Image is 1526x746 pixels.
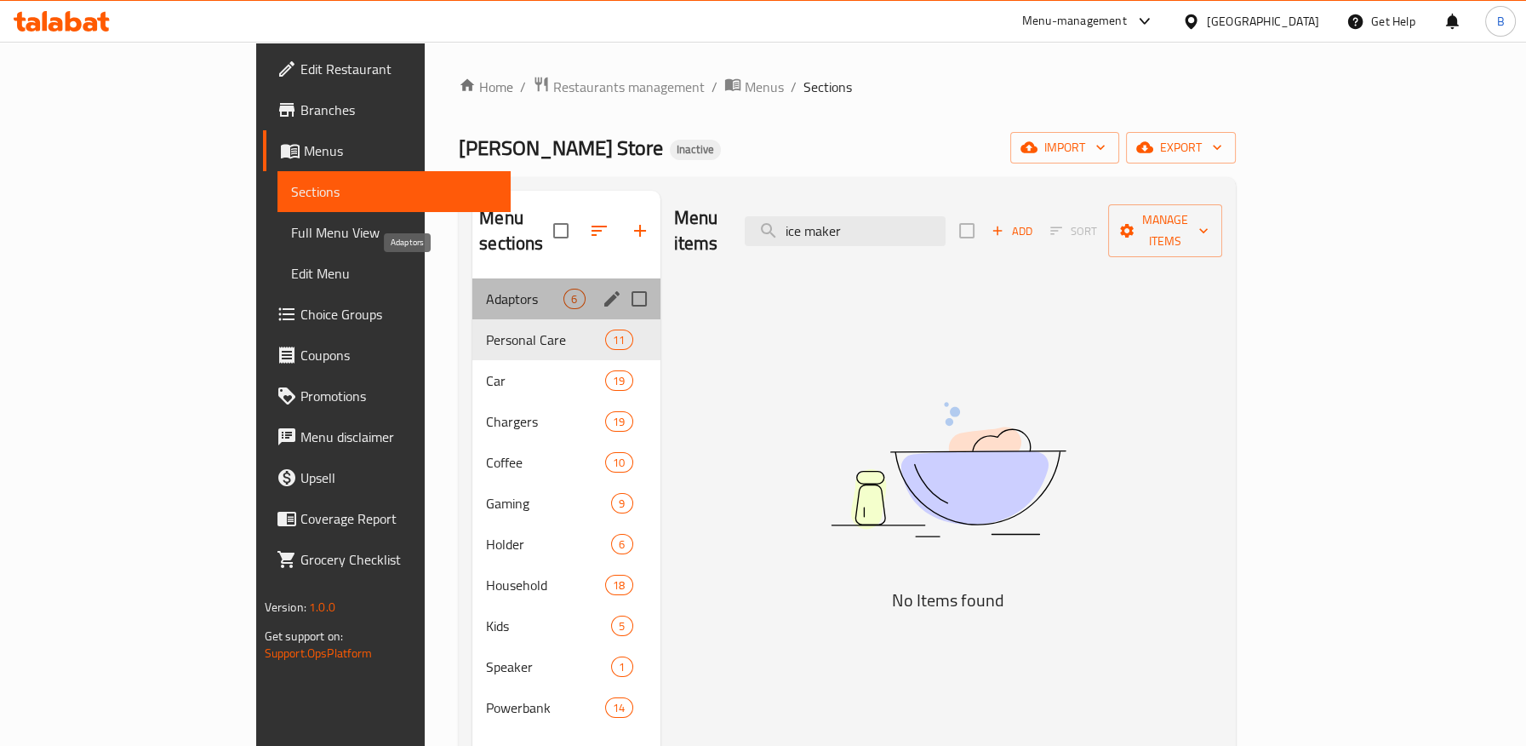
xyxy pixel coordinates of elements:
[599,286,625,312] button: edit
[263,376,511,416] a: Promotions
[472,319,660,360] div: Personal Care11
[564,291,584,307] span: 6
[277,253,511,294] a: Edit Menu
[486,534,611,554] span: Holder
[605,411,632,432] div: items
[611,616,632,636] div: items
[300,549,497,570] span: Grocery Checklist
[300,345,497,365] span: Coupons
[472,524,660,565] div: Holder6
[612,537,632,553] span: 6
[745,216,946,246] input: search
[265,642,373,664] a: Support.OpsPlatform
[520,77,526,97] li: /
[486,697,605,718] span: Powerbank
[533,76,705,98] a: Restaurants management
[472,272,660,735] nav: Menu sections
[472,565,660,605] div: Household18
[1022,11,1127,32] div: Menu-management
[985,218,1039,244] button: Add
[300,508,497,529] span: Coverage Report
[263,49,511,89] a: Edit Restaurant
[670,140,721,160] div: Inactive
[486,289,563,309] span: Adaptors
[674,205,725,256] h2: Menu items
[472,401,660,442] div: Chargers19
[606,700,632,716] span: 14
[277,212,511,253] a: Full Menu View
[606,414,632,430] span: 19
[277,171,511,212] a: Sections
[300,468,497,488] span: Upsell
[724,76,784,98] a: Menus
[486,616,611,636] span: Kids
[486,370,605,391] span: Car
[611,534,632,554] div: items
[1126,132,1236,164] button: export
[300,427,497,447] span: Menu disclaimer
[605,330,632,350] div: items
[803,77,852,97] span: Sections
[263,294,511,335] a: Choice Groups
[989,221,1035,241] span: Add
[735,587,1161,614] h5: No Items found
[263,539,511,580] a: Grocery Checklist
[291,222,497,243] span: Full Menu View
[300,386,497,406] span: Promotions
[612,496,632,512] span: 9
[1122,209,1209,252] span: Manage items
[1496,12,1504,31] span: B
[612,659,632,675] span: 1
[1039,218,1108,244] span: Sort items
[263,416,511,457] a: Menu disclaimer
[605,697,632,718] div: items
[300,304,497,324] span: Choice Groups
[472,278,660,319] div: Adaptors6edit
[472,605,660,646] div: Kids5
[291,263,497,284] span: Edit Menu
[459,129,663,167] span: [PERSON_NAME] Store
[1140,137,1222,158] span: export
[263,457,511,498] a: Upsell
[606,455,632,471] span: 10
[472,360,660,401] div: Car19
[611,657,632,677] div: items
[745,77,784,97] span: Menus
[459,76,1236,98] nav: breadcrumb
[486,493,611,514] span: Gaming
[579,210,620,251] span: Sort sections
[553,77,705,97] span: Restaurants management
[486,330,605,350] span: Personal Care
[304,141,497,161] span: Menus
[605,370,632,391] div: items
[605,575,632,595] div: items
[606,373,632,389] span: 19
[712,77,717,97] li: /
[472,687,660,728] div: Powerbank14
[791,77,797,97] li: /
[300,100,497,120] span: Branches
[486,657,611,677] span: Speaker
[472,442,660,483] div: Coffee10
[606,332,632,348] span: 11
[263,89,511,130] a: Branches
[543,213,579,249] span: Select all sections
[291,181,497,202] span: Sections
[735,357,1161,582] img: dish.svg
[309,596,335,618] span: 1.0.0
[479,205,552,256] h2: Menu sections
[486,452,605,473] span: Coffee
[265,625,343,647] span: Get support on:
[611,493,632,514] div: items
[263,130,511,171] a: Menus
[605,452,632,473] div: items
[486,411,605,432] span: Chargers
